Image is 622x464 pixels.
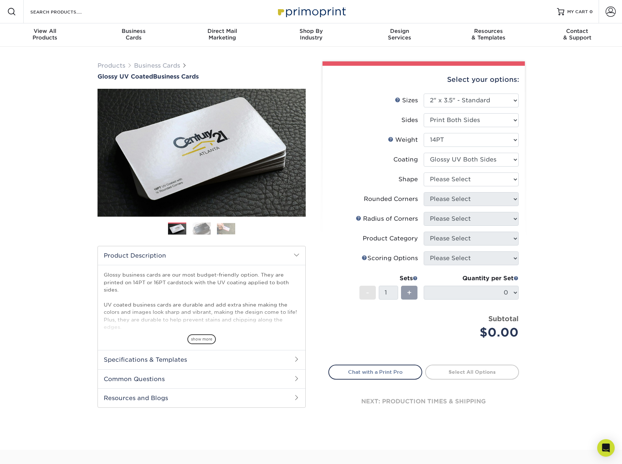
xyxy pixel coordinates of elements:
[355,28,444,34] span: Design
[359,274,418,283] div: Sets
[533,28,622,41] div: & Support
[362,254,418,263] div: Scoring Options
[388,136,418,144] div: Weight
[89,23,178,47] a: BusinessCards
[89,28,178,41] div: Cards
[98,369,305,388] h2: Common Questions
[425,365,519,379] a: Select All Options
[217,223,235,234] img: Business Cards 03
[178,28,267,41] div: Marketing
[364,195,418,204] div: Rounded Corners
[187,334,216,344] span: show more
[98,73,306,80] h1: Business Cards
[424,274,519,283] div: Quantity per Set
[398,175,418,184] div: Shape
[366,287,369,298] span: -
[98,246,305,265] h2: Product Description
[30,7,101,16] input: SEARCH PRODUCTS.....
[1,28,89,41] div: Products
[444,28,533,41] div: & Templates
[267,28,355,34] span: Shop By
[328,380,519,423] div: next: production times & shipping
[267,23,355,47] a: Shop ByIndustry
[401,116,418,125] div: Sides
[98,62,125,69] a: Products
[89,28,178,34] span: Business
[597,439,615,457] div: Open Intercom Messenger
[407,287,412,298] span: +
[104,271,299,368] p: Glossy business cards are our most budget-friendly option. They are printed on 14PT or 16PT cards...
[589,9,593,14] span: 0
[267,28,355,41] div: Industry
[356,214,418,223] div: Radius of Corners
[98,73,306,80] a: Glossy UV CoatedBusiness Cards
[533,23,622,47] a: Contact& Support
[1,23,89,47] a: View AllProducts
[275,4,348,19] img: Primoprint
[98,388,305,407] h2: Resources and Blogs
[393,155,418,164] div: Coating
[363,234,418,243] div: Product Category
[168,220,186,238] img: Business Cards 01
[98,350,305,369] h2: Specifications & Templates
[567,9,588,15] span: MY CART
[444,23,533,47] a: Resources& Templates
[533,28,622,34] span: Contact
[178,28,267,34] span: Direct Mail
[98,73,153,80] span: Glossy UV Coated
[395,96,418,105] div: Sizes
[488,315,519,323] strong: Subtotal
[429,324,519,341] div: $0.00
[98,49,306,257] img: Glossy UV Coated 01
[134,62,180,69] a: Business Cards
[355,28,444,41] div: Services
[444,28,533,34] span: Resources
[328,365,422,379] a: Chat with a Print Pro
[192,222,211,235] img: Business Cards 02
[328,66,519,94] div: Select your options:
[355,23,444,47] a: DesignServices
[178,23,267,47] a: Direct MailMarketing
[1,28,89,34] span: View All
